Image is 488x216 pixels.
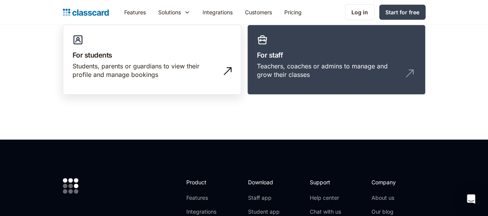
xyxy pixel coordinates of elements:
[310,208,341,216] a: Chat with us
[73,62,216,79] div: Students, parents or guardians to view their profile and manage bookings
[239,3,278,21] a: Customers
[63,25,241,95] a: For studentsStudents, parents or guardians to view their profile and manage bookings
[158,8,181,16] div: Solutions
[310,194,341,202] a: Help center
[310,178,341,186] h2: Support
[385,8,419,16] div: Start for free
[247,25,426,95] a: For staffTeachers, coaches or admins to manage and grow their classes
[248,178,280,186] h2: Download
[371,194,423,202] a: About us
[371,208,423,216] a: Our blog
[257,50,416,60] h3: For staff
[186,194,228,202] a: Features
[371,178,423,186] h2: Company
[196,3,239,21] a: Integrations
[462,190,480,208] div: Open Intercom Messenger
[186,208,228,216] a: Integrations
[257,62,400,79] div: Teachers, coaches or admins to manage and grow their classes
[345,4,375,20] a: Log in
[248,208,280,216] a: Student app
[379,5,426,20] a: Start for free
[73,50,231,60] h3: For students
[118,3,152,21] a: Features
[152,3,196,21] div: Solutions
[186,178,228,186] h2: Product
[351,8,368,16] div: Log in
[278,3,308,21] a: Pricing
[248,194,280,202] a: Staff app
[63,7,109,18] a: Logo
